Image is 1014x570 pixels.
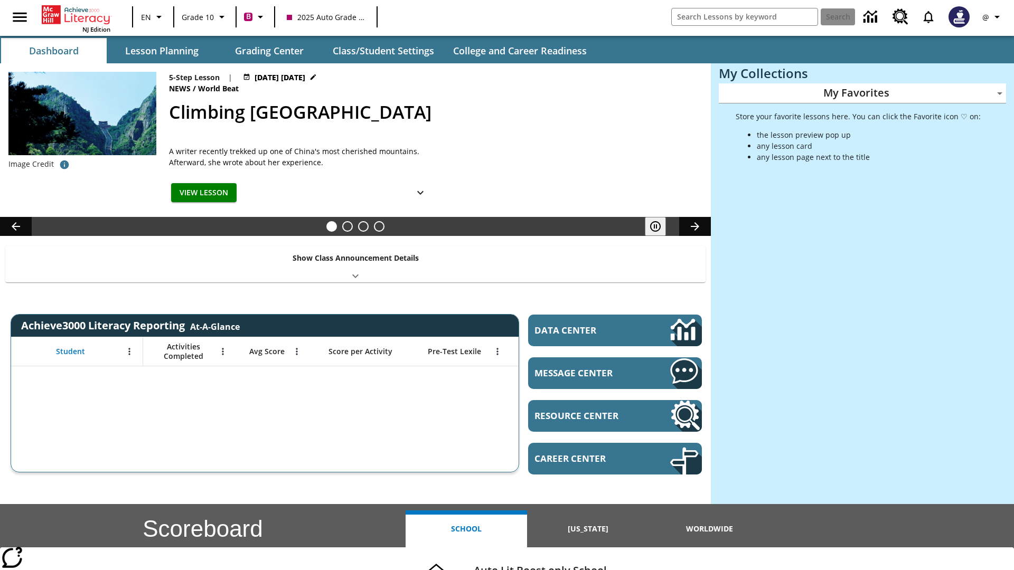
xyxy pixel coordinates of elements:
span: Resource Center [534,410,639,422]
button: Open Menu [121,344,137,359]
span: News [169,83,193,94]
span: B [246,10,251,23]
button: [US_STATE] [527,510,649,547]
img: Avatar [949,6,970,27]
button: Profile/Settings [976,7,1010,26]
button: Lesson Planning [109,38,214,63]
button: School [406,510,527,547]
button: Pause [645,217,666,236]
p: Store your favorite lessons here. You can click the Favorite icon ♡ on: [736,111,981,122]
button: View Lesson [171,183,237,203]
button: Class/Student Settings [324,38,443,63]
button: Grade: Grade 10, Select a grade [177,7,232,26]
a: Home [42,4,110,25]
button: Slide 2 Defining Our Government's Purpose [342,221,353,232]
a: Career Center [528,443,702,474]
span: Score per Activity [328,347,392,356]
span: | [228,72,232,83]
img: 6000 stone steps to climb Mount Tai in Chinese countryside [8,72,156,155]
button: Worldwide [649,510,771,547]
div: My Favorites [719,83,1006,103]
span: World Beat [198,83,241,94]
button: Show Details [410,183,431,203]
button: Slide 4 Career Lesson [374,221,384,232]
p: Image Credit [8,159,54,169]
a: Data Center [857,3,886,32]
a: Data Center [528,315,702,346]
button: Jul 22 - Jun 30 Choose Dates [241,72,319,83]
button: Open Menu [490,344,505,359]
span: EN [141,12,151,23]
div: At-A-Glance [190,319,240,332]
button: Language: EN, Select a language [136,7,170,26]
h2: Climbing Mount Tai [169,99,698,126]
li: any lesson page next to the title [757,151,981,163]
span: Student [56,347,85,356]
span: Activities Completed [148,342,218,361]
button: Open Menu [289,344,305,359]
span: / [193,83,196,93]
button: Boost Class color is violet red. Change class color [240,7,271,26]
span: [DATE] [DATE] [255,72,305,83]
button: Slide 3 Pre-release lesson [358,221,369,232]
span: Data Center [534,324,634,336]
button: Credit for photo and all related images: Public Domain/Charlie Fong [54,155,75,174]
div: Show Class Announcement Details [5,246,706,282]
button: Dashboard [1,38,107,63]
a: Notifications [915,3,942,31]
button: Select a new avatar [942,3,976,31]
div: Pause [645,217,677,236]
a: Resource Center, Will open in new tab [886,3,915,31]
span: Message Center [534,367,639,379]
li: the lesson preview pop up [757,129,981,140]
h3: My Collections [719,66,1006,81]
div: A writer recently trekked up one of China's most cherished mountains. Afterward, she wrote about ... [169,146,433,168]
button: Grading Center [217,38,322,63]
span: NJ Edition [82,25,110,33]
button: College and Career Readiness [445,38,595,63]
p: Show Class Announcement Details [293,252,419,263]
div: Home [42,3,110,33]
button: Lesson carousel, Next [679,217,711,236]
button: Open Menu [215,344,231,359]
span: @ [982,12,989,23]
a: Resource Center, Will open in new tab [528,400,702,432]
button: Slide 1 Climbing Mount Tai [326,221,337,232]
span: Pre-Test Lexile [428,347,481,356]
span: Achieve3000 Literacy Reporting [21,318,240,332]
li: any lesson card [757,140,981,151]
a: Message Center [528,357,702,389]
span: 2025 Auto Grade 10 [287,12,365,23]
span: Avg Score [249,347,285,356]
span: Grade 10 [182,12,214,23]
p: 5-Step Lesson [169,72,220,83]
span: Career Center [534,452,639,464]
button: Open side menu [4,2,35,33]
input: search field [672,8,818,25]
